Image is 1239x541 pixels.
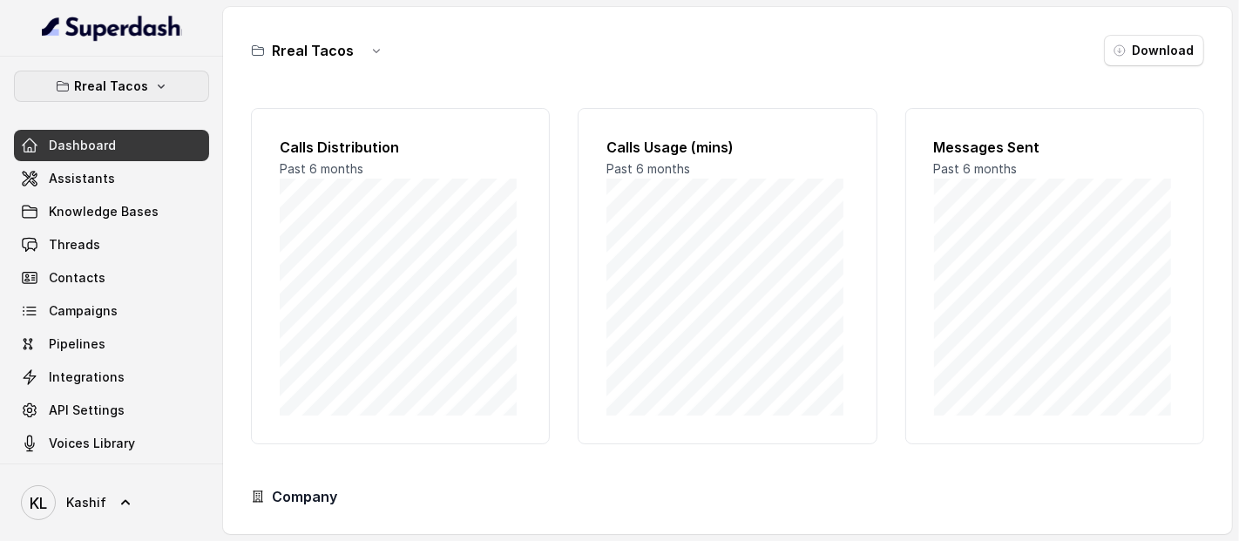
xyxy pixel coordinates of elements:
[14,328,209,360] a: Pipelines
[14,295,209,327] a: Campaigns
[49,170,115,187] span: Assistants
[49,402,125,419] span: API Settings
[30,494,47,512] text: KL
[49,435,135,452] span: Voices Library
[66,494,106,511] span: Kashif
[14,362,209,393] a: Integrations
[14,71,209,102] button: Rreal Tacos
[49,203,159,220] span: Knowledge Bases
[14,130,209,161] a: Dashboard
[49,302,118,320] span: Campaigns
[934,137,1175,158] h2: Messages Sent
[14,395,209,426] a: API Settings
[49,335,105,353] span: Pipelines
[14,262,209,294] a: Contacts
[280,137,521,158] h2: Calls Distribution
[14,478,209,527] a: Kashif
[606,137,848,158] h2: Calls Usage (mins)
[14,229,209,260] a: Threads
[280,161,363,176] span: Past 6 months
[75,76,149,97] p: Rreal Tacos
[49,369,125,386] span: Integrations
[42,14,182,42] img: light.svg
[49,269,105,287] span: Contacts
[49,236,100,254] span: Threads
[934,161,1018,176] span: Past 6 months
[14,428,209,459] a: Voices Library
[49,137,116,154] span: Dashboard
[14,196,209,227] a: Knowledge Bases
[14,163,209,194] a: Assistants
[272,486,337,507] h3: Company
[272,40,354,61] h3: Rreal Tacos
[606,161,690,176] span: Past 6 months
[1104,35,1204,66] button: Download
